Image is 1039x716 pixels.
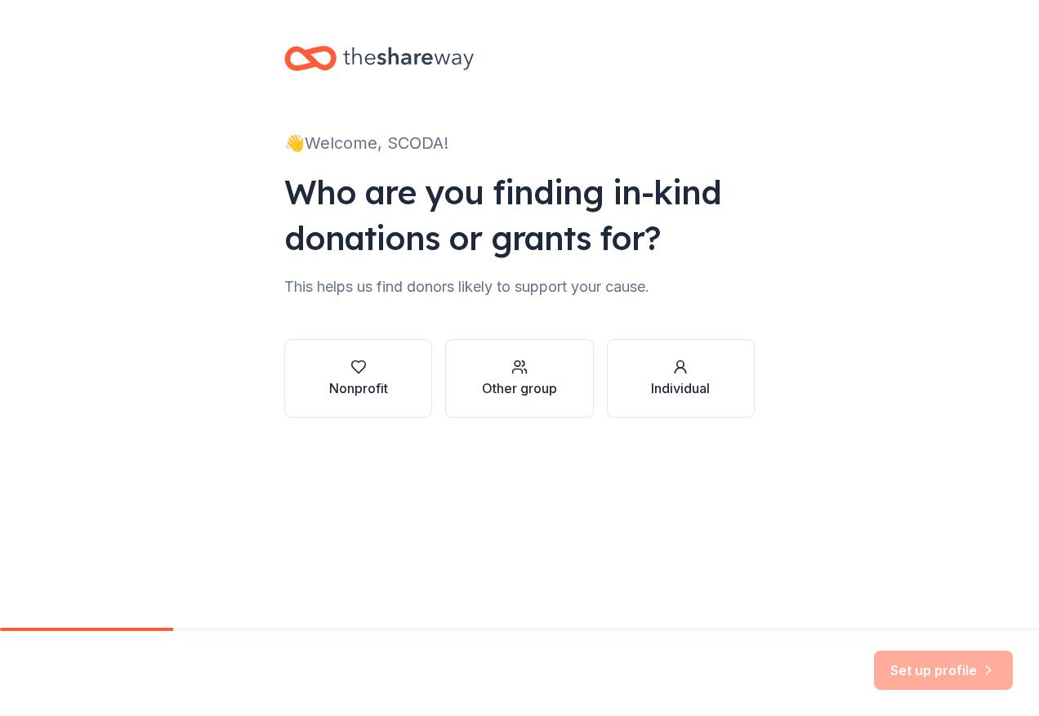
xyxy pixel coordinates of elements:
[284,274,755,300] div: This helps us find donors likely to support your cause.
[329,378,388,398] div: Nonprofit
[607,339,755,418] button: Individual
[284,169,755,261] div: Who are you finding in-kind donations or grants for?
[284,339,432,418] button: Nonprofit
[284,130,755,156] div: 👋 Welcome, SCODA!
[482,378,557,398] div: Other group
[445,339,593,418] button: Other group
[651,378,710,398] div: Individual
